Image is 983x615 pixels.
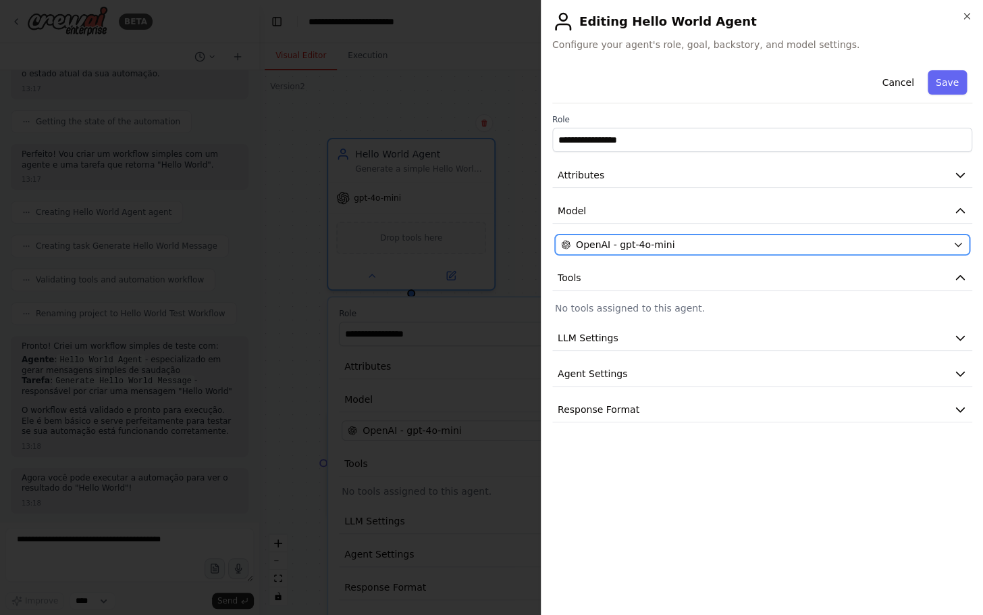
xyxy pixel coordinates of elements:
button: Tools [552,266,972,291]
button: LLM Settings [552,326,972,351]
span: Agent Settings [558,367,627,380]
button: Attributes [552,163,972,188]
button: Agent Settings [552,362,972,387]
button: OpenAI - gpt-4o-mini [555,235,969,255]
span: OpenAI - gpt-4o-mini [576,238,674,251]
button: Cancel [874,70,922,95]
span: Attributes [558,168,604,182]
h2: Editing Hello World Agent [552,11,972,32]
span: LLM Settings [558,331,618,345]
label: Role [552,114,972,125]
span: Tools [558,271,581,285]
span: Model [558,204,586,218]
p: No tools assigned to this agent. [555,301,969,315]
span: Response Format [558,403,639,416]
button: Response Format [552,397,972,422]
button: Save [928,70,967,95]
span: Configure your agent's role, goal, backstory, and model settings. [552,38,972,51]
button: Model [552,199,972,224]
